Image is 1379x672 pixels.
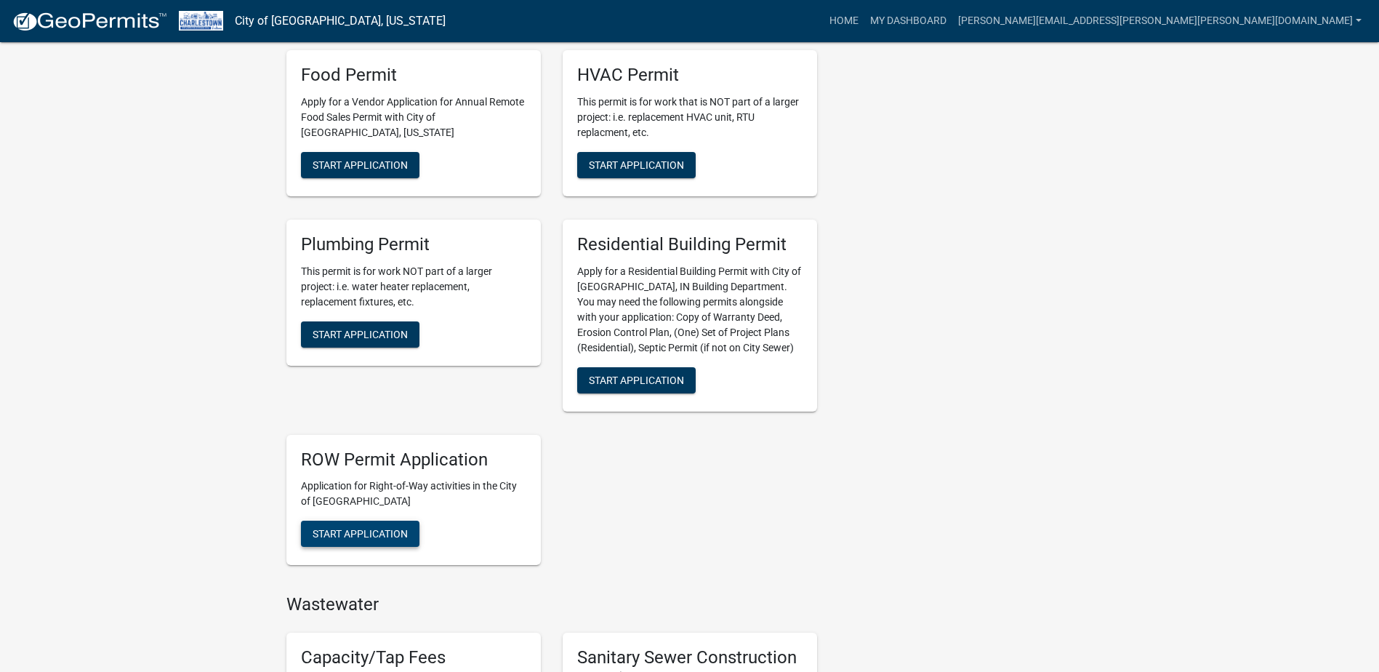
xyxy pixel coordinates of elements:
[286,594,817,615] h4: Wastewater
[301,95,526,140] p: Apply for a Vendor Application for Annual Remote Food Sales Permit with City of [GEOGRAPHIC_DATA]...
[301,479,526,509] p: Application for Right-of-Way activities in the City of [GEOGRAPHIC_DATA]
[313,159,408,170] span: Start Application
[824,7,864,35] a: Home
[301,152,419,178] button: Start Application
[577,234,803,255] h5: Residential Building Permit
[179,11,223,31] img: City of Charlestown, Indiana
[577,152,696,178] button: Start Application
[577,95,803,140] p: This permit is for work that is NOT part of a larger project: i.e. replacement HVAC unit, RTU rep...
[301,234,526,255] h5: Plumbing Permit
[301,647,526,668] h5: Capacity/Tap Fees
[577,264,803,356] p: Apply for a Residential Building Permit with City of [GEOGRAPHIC_DATA], IN Building Department. Y...
[301,65,526,86] h5: Food Permit
[577,65,803,86] h5: HVAC Permit
[301,264,526,310] p: This permit is for work NOT part of a larger project: i.e. water heater replacement, replacement ...
[301,321,419,348] button: Start Application
[313,528,408,540] span: Start Application
[864,7,952,35] a: My Dashboard
[313,328,408,340] span: Start Application
[301,521,419,547] button: Start Application
[301,449,526,471] h5: ROW Permit Application
[577,367,696,393] button: Start Application
[235,9,446,33] a: City of [GEOGRAPHIC_DATA], [US_STATE]
[952,7,1367,35] a: [PERSON_NAME][EMAIL_ADDRESS][PERSON_NAME][PERSON_NAME][DOMAIN_NAME]
[589,374,684,385] span: Start Application
[589,159,684,170] span: Start Application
